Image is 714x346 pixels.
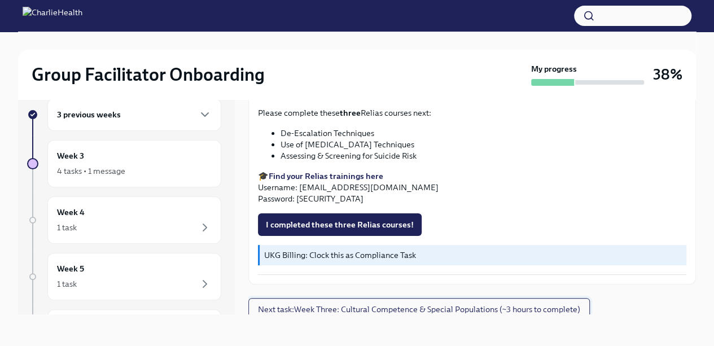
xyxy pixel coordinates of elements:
[281,128,686,139] li: De-Escalation Techniques
[266,219,414,230] span: I completed these three Relias courses!
[57,278,77,290] div: 1 task
[258,213,422,236] button: I completed these three Relias courses!
[258,170,686,204] p: 🎓 Username: [EMAIL_ADDRESS][DOMAIN_NAME] Password: [SECURITY_DATA]
[47,98,221,131] div: 3 previous weeks
[281,139,686,150] li: Use of [MEDICAL_DATA] Techniques
[258,304,580,315] span: Next task : Week Three: Cultural Competence & Special Populations (~3 hours to complete)
[340,108,361,118] strong: three
[57,206,85,218] h6: Week 4
[281,150,686,161] li: Assessing & Screening for Suicide Risk
[27,253,221,300] a: Week 51 task
[258,107,686,119] p: Please complete these Relias courses next:
[264,249,682,261] p: UKG Billing: Clock this as Compliance Task
[27,196,221,244] a: Week 41 task
[27,140,221,187] a: Week 34 tasks • 1 message
[248,298,590,321] button: Next task:Week Three: Cultural Competence & Special Populations (~3 hours to complete)
[57,150,84,162] h6: Week 3
[23,7,82,25] img: CharlieHealth
[269,171,383,181] a: Find your Relias trainings here
[57,165,125,177] div: 4 tasks • 1 message
[57,262,84,275] h6: Week 5
[653,64,682,85] h3: 38%
[531,63,577,75] strong: My progress
[57,108,121,121] h6: 3 previous weeks
[57,222,77,233] div: 1 task
[32,63,265,86] h2: Group Facilitator Onboarding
